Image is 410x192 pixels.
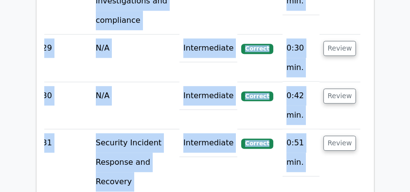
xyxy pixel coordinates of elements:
[179,129,237,157] td: Intermediate
[283,35,319,82] td: 0:30 min.
[283,82,319,129] td: 0:42 min.
[323,41,357,56] button: Review
[92,35,179,82] td: N/A
[179,35,237,62] td: Intermediate
[323,136,357,151] button: Review
[179,82,237,110] td: Intermediate
[38,82,92,129] td: 30
[241,44,273,53] span: Correct
[38,35,92,82] td: 29
[323,88,357,104] button: Review
[241,139,273,148] span: Correct
[92,82,179,129] td: N/A
[241,91,273,101] span: Correct
[283,129,319,176] td: 0:51 min.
